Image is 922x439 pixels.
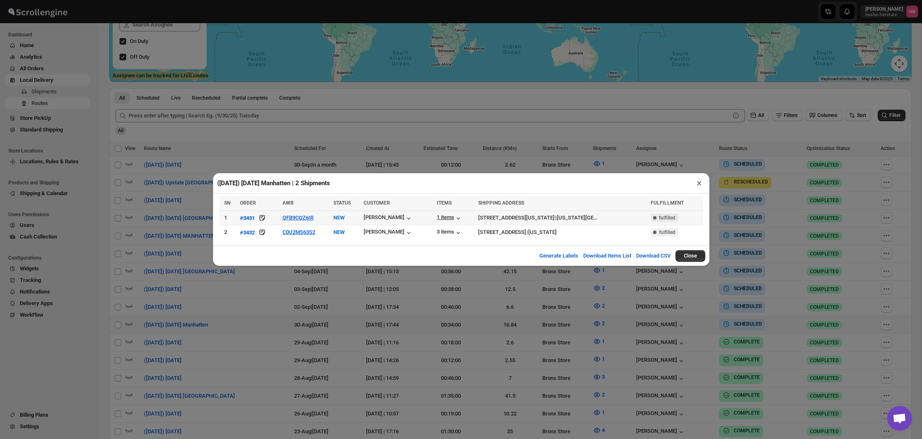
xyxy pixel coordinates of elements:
[478,214,646,222] div: |
[364,229,413,237] button: [PERSON_NAME]
[283,229,315,235] button: C0U2MS63S2
[651,200,684,206] span: FULFILLMENT
[578,248,636,264] button: Download Items List
[364,200,390,206] span: CUSTOMER
[283,200,294,206] span: AWB
[557,214,601,222] div: [US_STATE][GEOGRAPHIC_DATA]
[478,214,555,222] div: [STREET_ADDRESS][US_STATE]
[631,248,675,264] button: Download CSV
[478,228,646,236] div: |
[219,225,238,240] td: 2
[478,200,524,206] span: SHIPPING ADDRESS
[693,177,705,189] button: ×
[659,229,675,236] span: fulfilled
[333,215,345,221] span: NEW
[240,229,255,236] div: #3432
[219,211,238,225] td: 1
[240,200,256,206] span: ORDER
[364,214,413,222] button: [PERSON_NAME]
[437,200,452,206] span: ITEMS
[283,215,314,221] button: QFB9CQZ6IR
[240,214,255,222] button: #3431
[333,229,345,235] span: NEW
[333,200,351,206] span: STATUS
[675,250,705,262] button: Close
[437,214,462,222] button: 1 items
[534,248,583,264] button: Generate Labels
[659,215,675,221] span: fulfilled
[217,179,330,187] h2: ([DATE]) [DATE] Manhatten | 2 Shipments
[887,406,912,431] a: Open chat
[528,228,557,236] div: [US_STATE]
[478,228,526,236] div: [STREET_ADDRESS]
[240,215,255,221] div: #3431
[240,228,255,236] button: #3432
[224,200,230,206] span: SN
[437,229,462,237] button: 3 items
